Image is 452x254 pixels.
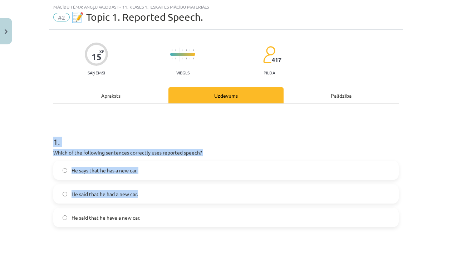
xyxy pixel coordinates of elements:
[63,192,67,196] input: He said that he had a new car.
[72,214,140,221] span: He said that he have a new car.
[85,70,108,75] p: Saņemsi
[193,58,194,59] img: icon-short-line-57e1e144782c952c97e751825c79c345078a6d821885a25fce030b3d8c18986b.svg
[182,49,183,51] img: icon-short-line-57e1e144782c952c97e751825c79c345078a6d821885a25fce030b3d8c18986b.svg
[190,58,190,59] img: icon-short-line-57e1e144782c952c97e751825c79c345078a6d821885a25fce030b3d8c18986b.svg
[186,58,187,59] img: icon-short-line-57e1e144782c952c97e751825c79c345078a6d821885a25fce030b3d8c18986b.svg
[92,52,102,62] div: 15
[53,4,399,9] div: Mācību tēma: Angļu valodas i - 11. klases 1. ieskaites mācību materiāls
[176,70,190,75] p: Viegls
[72,11,203,23] span: 📝 Topic 1. Reported Speech.
[263,46,275,64] img: students-c634bb4e5e11cddfef0936a35e636f08e4e9abd3cc4e673bd6f9a4125e45ecb1.svg
[190,49,190,51] img: icon-short-line-57e1e144782c952c97e751825c79c345078a6d821885a25fce030b3d8c18986b.svg
[264,70,275,75] p: pilda
[53,149,399,156] p: Which of the following sentences correctly uses reported speech?
[168,87,284,103] div: Uzdevums
[72,190,138,198] span: He said that he had a new car.
[63,168,67,173] input: He says that he has a new car.
[175,58,176,59] img: icon-short-line-57e1e144782c952c97e751825c79c345078a6d821885a25fce030b3d8c18986b.svg
[186,49,187,51] img: icon-short-line-57e1e144782c952c97e751825c79c345078a6d821885a25fce030b3d8c18986b.svg
[63,215,67,220] input: He said that he have a new car.
[5,29,8,34] img: icon-close-lesson-0947bae3869378f0d4975bcd49f059093ad1ed9edebbc8119c70593378902aed.svg
[53,13,70,21] span: #2
[272,57,281,63] span: 417
[99,49,104,53] span: XP
[182,58,183,59] img: icon-short-line-57e1e144782c952c97e751825c79c345078a6d821885a25fce030b3d8c18986b.svg
[72,167,137,174] span: He says that he has a new car.
[175,49,176,51] img: icon-short-line-57e1e144782c952c97e751825c79c345078a6d821885a25fce030b3d8c18986b.svg
[284,87,399,103] div: Palīdzība
[53,87,168,103] div: Apraksts
[53,124,399,147] h1: 1 .
[193,49,194,51] img: icon-short-line-57e1e144782c952c97e751825c79c345078a6d821885a25fce030b3d8c18986b.svg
